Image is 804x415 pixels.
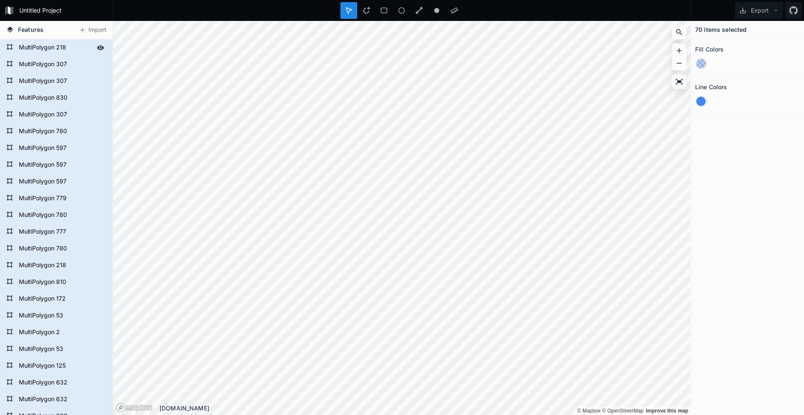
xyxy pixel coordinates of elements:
button: Import [75,23,111,37]
span: Features [18,25,44,34]
a: Map feedback [646,408,688,414]
div: [DOMAIN_NAME] [160,404,691,412]
h2: Fill Colors [695,43,724,56]
button: Export [735,2,783,19]
a: Mapbox logo [116,403,153,412]
h2: Line Colors [695,80,727,93]
a: OpenStreetMap [602,408,644,414]
a: Mapbox [577,408,600,414]
h4: 70 items selected [695,25,747,34]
